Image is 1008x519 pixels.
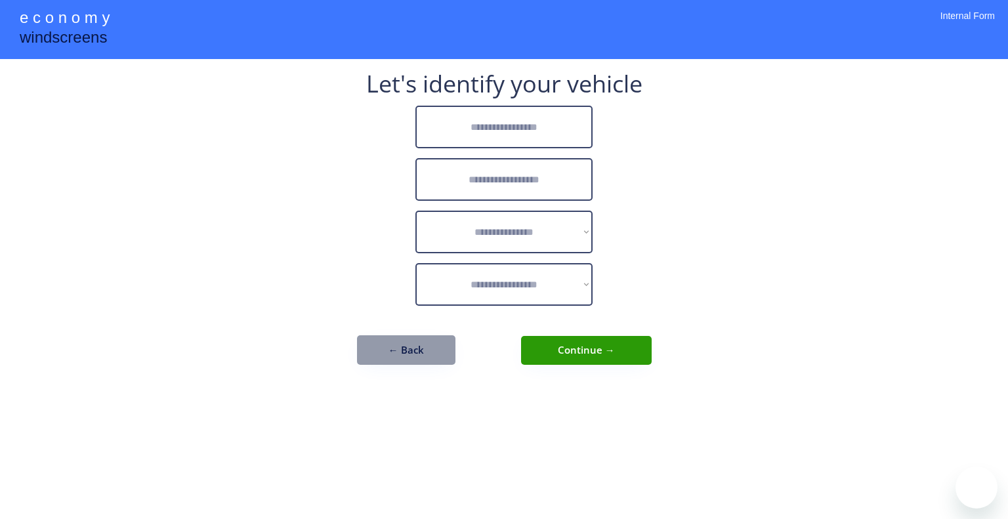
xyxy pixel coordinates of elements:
div: Internal Form [940,10,995,39]
div: e c o n o m y [20,7,110,31]
button: Continue → [521,336,652,365]
iframe: Button to launch messaging window [955,467,997,509]
div: Let's identify your vehicle [366,72,642,96]
div: windscreens [20,26,107,52]
button: ← Back [357,335,455,365]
